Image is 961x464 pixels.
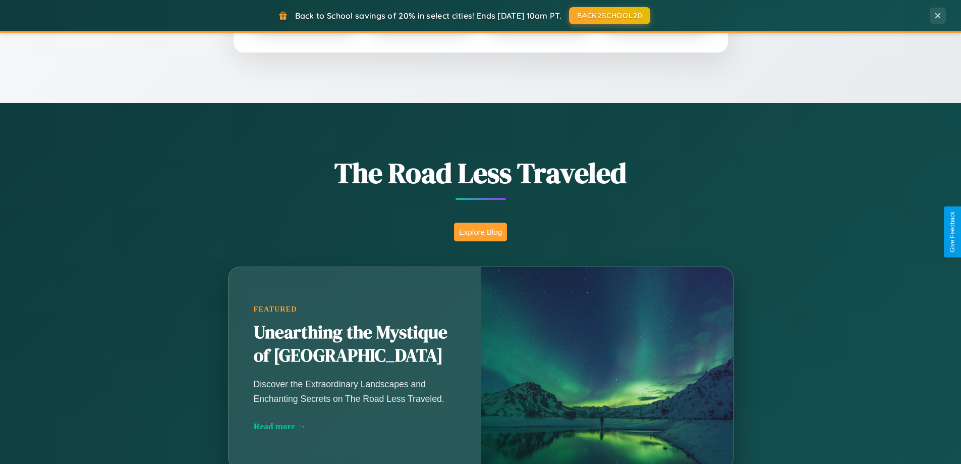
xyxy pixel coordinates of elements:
[295,11,561,21] span: Back to School savings of 20% in select cities! Ends [DATE] 10am PT.
[569,7,650,24] button: BACK2SCHOOL20
[178,153,783,192] h1: The Road Less Traveled
[454,223,507,241] button: Explore Blog
[254,321,456,368] h2: Unearthing the Mystique of [GEOGRAPHIC_DATA]
[254,305,456,314] div: Featured
[949,212,956,252] div: Give Feedback
[254,421,456,432] div: Read more →
[254,377,456,405] p: Discover the Extraordinary Landscapes and Enchanting Secrets on The Road Less Traveled.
